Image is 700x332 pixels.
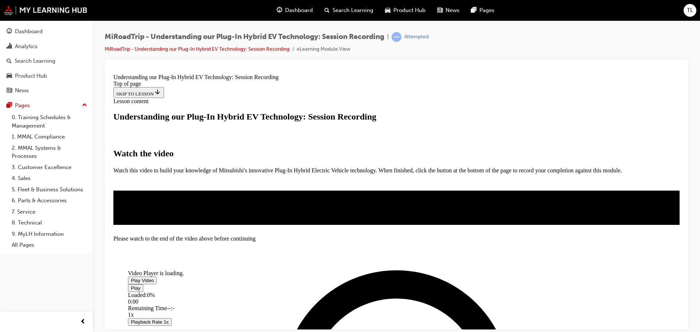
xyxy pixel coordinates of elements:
[684,4,696,17] button: TL
[105,46,289,52] a: MiRoadTrip - Understanding our Plug-In Hybrid EV Technology: Session Recording
[3,164,569,171] div: Please watch to the end of the video above before continuing
[3,27,38,33] span: Lesson content
[3,16,54,27] button: SKIP TO LESSON
[285,6,313,15] span: Dashboard
[3,23,90,99] button: DashboardAnalyticsSearch LearningProduct HubNews
[3,40,90,53] a: Analytics
[387,33,389,41] span: |
[3,69,90,83] a: Product Hub
[9,142,90,162] a: 2. MMAL Systems & Processes
[9,184,90,195] a: 5. Fleet & Business Solutions
[105,33,384,41] span: MiRoadTrip - Understanding our Plug-In Hybrid EV Technology: Session Recording
[3,99,90,112] button: Pages
[9,239,90,251] a: All Pages
[393,6,425,15] span: Product Hub
[385,6,390,15] span: car-icon
[431,3,465,18] a: news-iconNews
[319,3,379,18] a: search-iconSearch Learning
[4,5,87,15] img: mmal
[3,54,90,68] a: Search Learning
[15,27,43,36] div: Dashboard
[465,3,500,18] a: pages-iconPages
[9,195,90,206] a: 6. Parts & Accessories
[332,6,373,15] span: Search Learning
[15,86,29,95] div: News
[3,78,63,87] strong: Watch the video
[17,136,555,137] div: Video player
[9,206,90,218] a: 7. Service
[3,25,90,38] a: Dashboard
[3,9,569,16] div: Top of page
[297,45,350,54] li: eLearning Module View
[446,6,459,15] span: News
[7,87,12,94] span: news-icon
[479,6,494,15] span: Pages
[277,6,282,15] span: guage-icon
[15,72,47,80] div: Product Hub
[3,3,569,9] div: Understanding our Plug-In Hybrid EV Technology: Session Recording
[471,6,477,15] span: pages-icon
[15,57,55,65] div: Search Learning
[6,20,51,26] span: SKIP TO LESSON
[7,73,12,79] span: car-icon
[7,58,12,65] span: search-icon
[9,217,90,229] a: 8. Technical
[392,32,401,42] span: learningRecordVerb_ATTEMPT-icon
[404,34,429,40] div: Attempted
[271,3,319,18] a: guage-iconDashboard
[687,6,693,15] span: TL
[15,101,30,110] div: Pages
[3,96,569,103] p: Watch this video to build your knowledge of Mitsubishi's innovative Plug-In Hybrid Electric Vehic...
[7,43,12,50] span: chart-icon
[15,42,38,51] div: Analytics
[379,3,431,18] a: car-iconProduct Hub
[7,28,12,35] span: guage-icon
[9,173,90,184] a: 4. Sales
[7,102,12,109] span: pages-icon
[82,101,87,110] span: up-icon
[80,317,86,327] span: prev-icon
[9,162,90,173] a: 3. Customer Excellence
[9,229,90,240] a: 9. MyLH Information
[437,6,443,15] span: news-icon
[324,6,330,15] span: search-icon
[9,112,90,131] a: 0. Training Schedules & Management
[3,41,569,51] h1: Understanding our Plug-In Hybrid EV Technology: Session Recording
[9,131,90,142] a: 1. MMAL Compliance
[3,84,90,97] a: News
